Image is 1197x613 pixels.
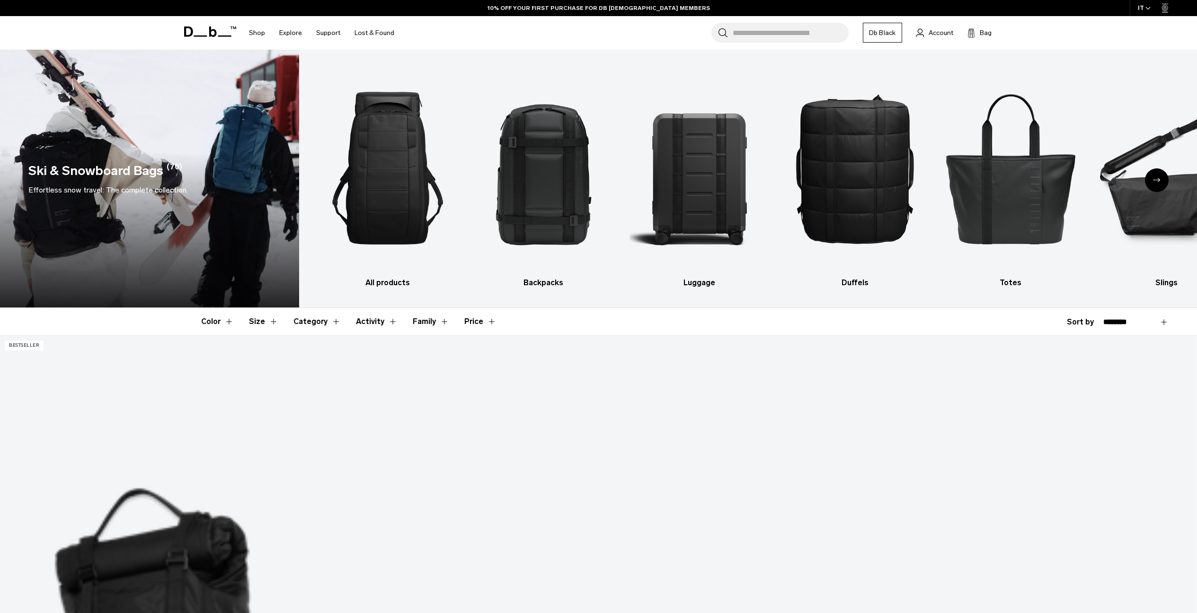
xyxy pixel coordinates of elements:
li: 3 / 10 [630,64,769,289]
a: Db All products [318,64,457,289]
button: Bag [967,27,992,38]
a: Shop [249,16,265,50]
button: Toggle Filter [413,308,449,335]
div: Next slide [1145,168,1169,192]
a: Db Backpacks [474,64,613,289]
li: 4 / 10 [785,64,924,289]
button: Toggle Filter [249,308,278,335]
h3: All products [318,277,457,289]
button: Toggle Price [464,308,497,335]
li: 1 / 10 [318,64,457,289]
a: Db Totes [941,64,1080,289]
h1: Ski & Snowboard Bags [28,161,163,181]
img: Db [630,64,769,272]
a: Support [316,16,340,50]
img: Db [941,64,1080,272]
h3: Totes [941,277,1080,289]
li: 2 / 10 [474,64,613,289]
a: Account [916,27,953,38]
img: Db [474,64,613,272]
p: Bestseller [5,341,44,350]
h3: Duffels [785,277,924,289]
img: Db [318,64,457,272]
h3: Luggage [630,277,769,289]
a: Db Black [863,23,902,43]
span: Effortless snow travel: The complete collection. [28,185,188,194]
h3: Backpacks [474,277,613,289]
span: Bag [980,28,992,38]
button: Toggle Filter [356,308,398,335]
a: Explore [279,16,302,50]
a: Lost & Found [355,16,394,50]
a: Db Luggage [630,64,769,289]
img: Db [785,64,924,272]
nav: Main Navigation [242,16,401,50]
a: 10% OFF YOUR FIRST PURCHASE FOR DB [DEMOGRAPHIC_DATA] MEMBERS [488,4,710,12]
li: 5 / 10 [941,64,1080,289]
a: Db Duffels [785,64,924,289]
span: (70) [167,161,182,181]
span: Account [929,28,953,38]
button: Toggle Filter [293,308,341,335]
button: Toggle Filter [201,308,234,335]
